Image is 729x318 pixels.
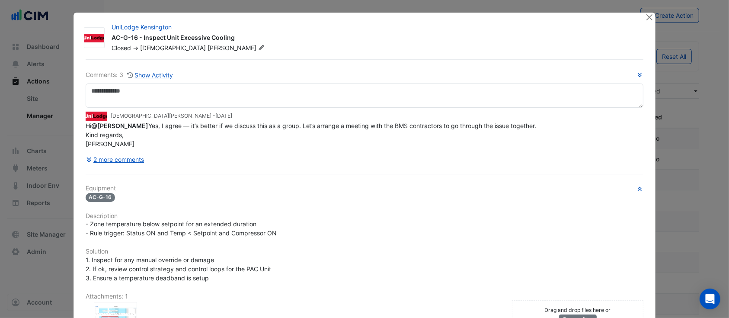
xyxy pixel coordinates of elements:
[112,44,131,51] span: Closed
[86,152,145,167] button: 2 more comments
[700,289,720,309] div: Open Intercom Messenger
[112,33,635,44] div: AC-G-16 - Inspect Unit Excessive Cooling
[215,112,232,119] span: 2025-08-19 12:13:33
[86,212,644,220] h6: Description
[86,185,644,192] h6: Equipment
[112,23,172,31] a: UniLodge Kensington
[86,220,277,237] span: - Zone temperature below setpoint for an extended duration - Rule trigger: Status ON and Temp < S...
[86,248,644,255] h6: Solution
[86,112,107,121] img: Unilodge
[86,293,644,300] h6: Attachments: 1
[545,307,611,313] small: Drag and drop files here or
[84,34,104,42] img: Unilodge
[86,193,115,202] span: AC-G-16
[86,256,271,282] span: 1. Inspect for any manual override or damage 2. If ok, review control strategy and control loops ...
[140,44,206,51] span: [DEMOGRAPHIC_DATA]
[645,13,654,22] button: Close
[127,70,174,80] button: Show Activity
[111,112,232,120] small: [DEMOGRAPHIC_DATA][PERSON_NAME] -
[86,70,174,80] div: Comments: 3
[91,122,148,129] span: manuel.margelis@cimenviro.com [CIM]
[86,122,537,148] span: Hi Yes, I agree — it’s better if we discuss this as a group. Let’s arrange a meeting with the BMS...
[133,44,138,51] span: ->
[208,44,266,52] span: [PERSON_NAME]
